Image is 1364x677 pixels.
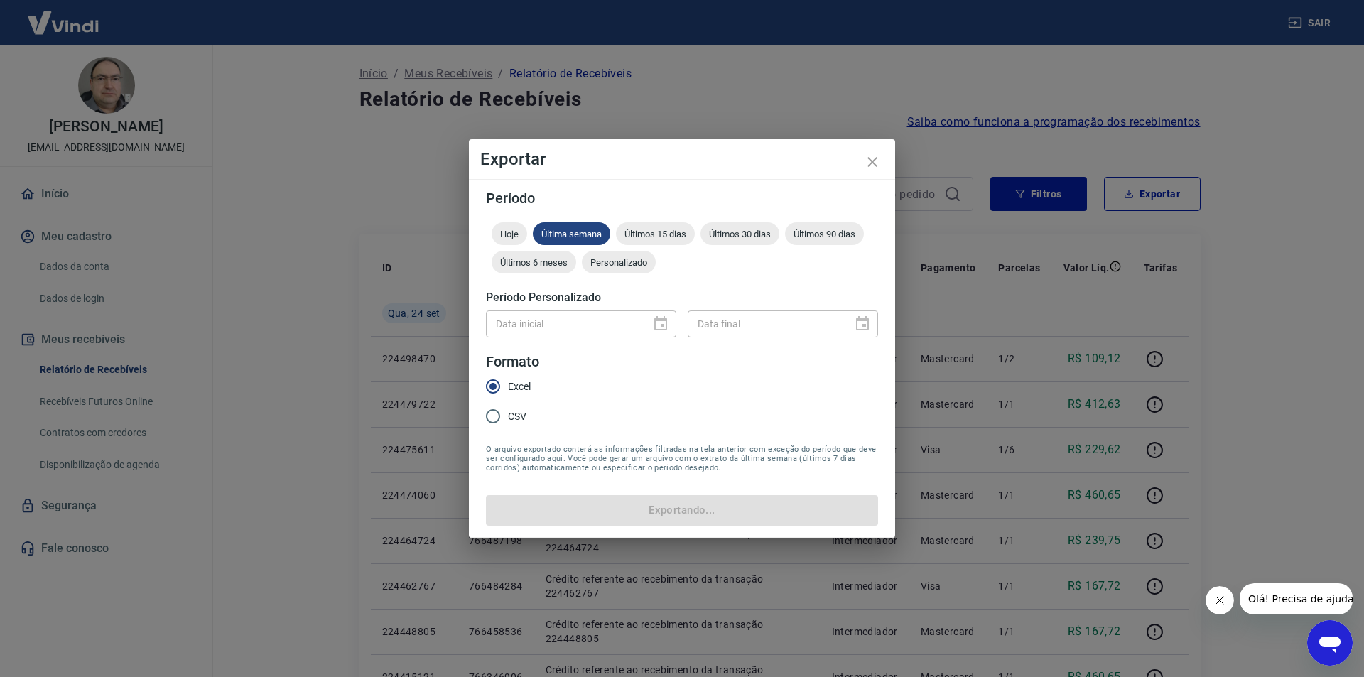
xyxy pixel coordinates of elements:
h5: Período [486,191,878,205]
span: Últimos 6 meses [492,257,576,268]
iframe: Botão para abrir a janela de mensagens [1307,620,1353,666]
button: close [855,145,889,179]
div: Últimos 30 dias [700,222,779,245]
div: Últimos 90 dias [785,222,864,245]
span: Última semana [533,229,610,239]
span: Olá! Precisa de ajuda? [9,10,119,21]
h5: Período Personalizado [486,291,878,305]
span: Últimos 15 dias [616,229,695,239]
span: O arquivo exportado conterá as informações filtradas na tela anterior com exceção do período que ... [486,445,878,472]
div: Últimos 6 meses [492,251,576,273]
span: Últimos 30 dias [700,229,779,239]
div: Personalizado [582,251,656,273]
legend: Formato [486,352,539,372]
input: DD/MM/YYYY [688,310,843,337]
span: Excel [508,379,531,394]
span: Personalizado [582,257,656,268]
div: Hoje [492,222,527,245]
div: Última semana [533,222,610,245]
iframe: Mensagem da empresa [1240,583,1353,614]
h4: Exportar [480,151,884,168]
div: Últimos 15 dias [616,222,695,245]
span: CSV [508,409,526,424]
span: Hoje [492,229,527,239]
iframe: Fechar mensagem [1206,586,1234,614]
input: DD/MM/YYYY [486,310,641,337]
span: Últimos 90 dias [785,229,864,239]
